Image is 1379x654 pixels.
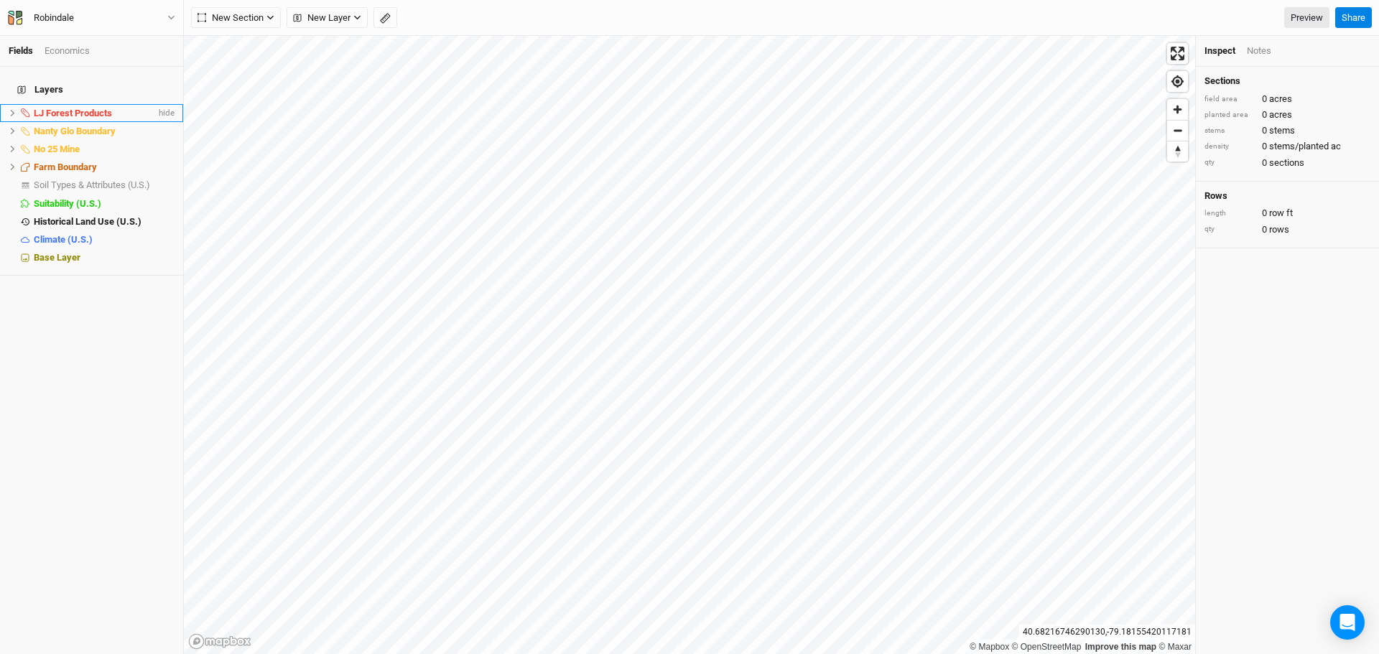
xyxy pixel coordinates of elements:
div: Base Layer [34,252,175,263]
span: Farm Boundary [34,162,97,172]
span: rows [1269,223,1289,236]
div: Robindale [34,11,74,25]
div: 0 [1204,140,1370,153]
canvas: Map [184,36,1195,654]
h4: Sections [1204,75,1370,87]
div: Soil Types & Attributes (U.S.) [34,179,175,191]
span: New Layer [293,11,350,25]
button: Zoom out [1167,120,1188,141]
span: sections [1269,157,1304,169]
div: qty [1204,157,1255,168]
span: Soil Types & Attributes (U.S.) [34,179,150,190]
span: Reset bearing to north [1167,141,1188,162]
div: 0 [1204,124,1370,137]
span: Zoom out [1167,121,1188,141]
div: No 25 Mine [34,144,175,155]
a: Maxar [1159,642,1192,652]
span: LJ Forest Products [34,108,112,118]
div: 0 [1204,223,1370,236]
a: OpenStreetMap [1012,642,1082,652]
div: Inspect [1204,45,1235,57]
div: Nanty Glo Boundary [34,126,175,137]
button: Reset bearing to north [1167,141,1188,162]
div: qty [1204,224,1255,235]
div: 0 [1204,93,1370,106]
div: 0 [1204,157,1370,169]
span: stems/planted ac [1269,140,1341,153]
div: Open Intercom Messenger [1330,605,1365,640]
div: Climate (U.S.) [34,234,175,246]
span: No 25 Mine [34,144,80,154]
h4: Layers [9,75,175,104]
div: stems [1204,126,1255,136]
a: Preview [1284,7,1329,29]
span: Historical Land Use (U.S.) [34,216,141,227]
span: Base Layer [34,252,80,263]
div: 40.68216746290130 , -79.18155420117181 [1019,625,1195,640]
button: Find my location [1167,71,1188,92]
span: acres [1269,108,1292,121]
h4: Rows [1204,190,1370,202]
div: Economics [45,45,90,57]
div: planted area [1204,110,1255,121]
div: density [1204,141,1255,152]
div: length [1204,208,1255,219]
div: Historical Land Use (U.S.) [34,216,175,228]
button: Shortcut: M [373,7,397,29]
span: Suitability (U.S.) [34,198,101,209]
a: Improve this map [1085,642,1156,652]
a: Mapbox logo [188,633,251,650]
span: New Section [198,11,264,25]
div: field area [1204,94,1255,105]
span: Nanty Glo Boundary [34,126,116,136]
div: Farm Boundary [34,162,175,173]
button: Enter fullscreen [1167,43,1188,64]
a: Fields [9,45,33,56]
div: Suitability (U.S.) [34,198,175,210]
span: hide [156,104,175,122]
button: Zoom in [1167,99,1188,120]
div: 0 [1204,108,1370,121]
span: row ft [1269,207,1293,220]
span: acres [1269,93,1292,106]
span: Climate (U.S.) [34,234,93,245]
div: LJ Forest Products [34,108,156,119]
button: Share [1335,7,1372,29]
button: New Section [191,7,281,29]
div: Notes [1247,45,1271,57]
a: Mapbox [970,642,1009,652]
span: stems [1269,124,1295,137]
button: New Layer [287,7,368,29]
button: Robindale [7,10,176,26]
div: 0 [1204,207,1370,220]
